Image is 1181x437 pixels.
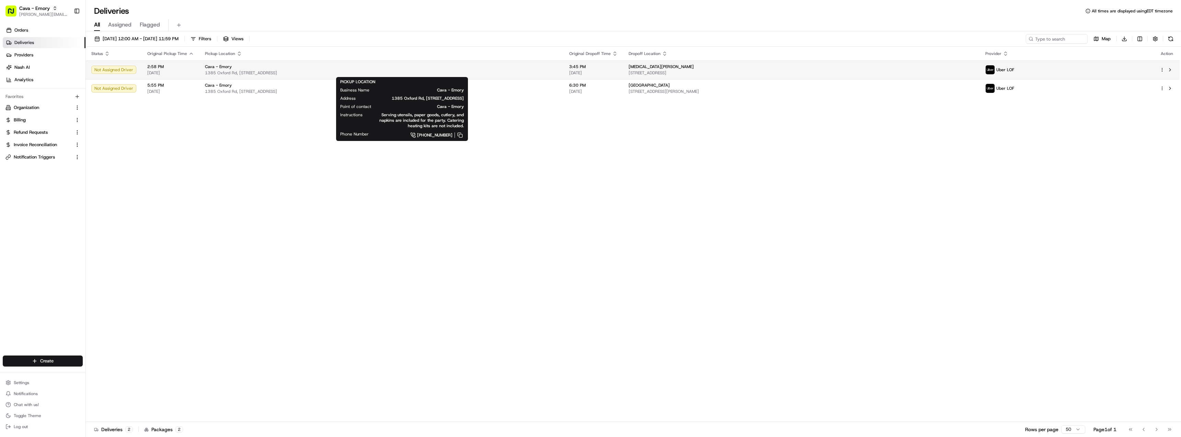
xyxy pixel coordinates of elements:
img: Wisdom Oko [7,119,18,132]
a: Invoice Reconciliation [5,142,72,148]
span: [STREET_ADDRESS] [629,70,974,76]
div: 2 [125,426,133,433]
span: Serving utensils, paper goods, cutlery, and napkins are included for the party. Catering heating ... [374,112,464,129]
span: Settings [14,380,29,385]
span: Toggle Theme [14,413,41,418]
span: [PHONE_NUMBER] [417,132,452,138]
button: Create [3,356,83,367]
span: Organization [14,105,39,111]
span: [PERSON_NAME][EMAIL_ADDRESS][PERSON_NAME][DOMAIN_NAME] [19,12,68,17]
span: Chat with us! [14,402,39,407]
img: uber-new-logo.jpeg [986,84,995,93]
span: Map [1102,36,1111,42]
a: Billing [5,117,72,123]
button: Refund Requests [3,127,83,138]
div: 2 [175,426,183,433]
button: Cava - Emory[PERSON_NAME][EMAIL_ADDRESS][PERSON_NAME][DOMAIN_NAME] [3,3,71,19]
span: [DATE] [147,70,194,76]
a: Orders [3,25,85,36]
a: Notification Triggers [5,154,72,160]
span: Provider [985,51,1001,56]
span: [DATE] [147,89,194,94]
span: Wisdom [PERSON_NAME] [21,125,73,131]
span: Original Dropoff Time [569,51,611,56]
span: Refund Requests [14,129,48,135]
a: Analytics [3,74,85,85]
span: Analytics [14,77,33,83]
button: Start new chat [117,68,125,76]
span: Knowledge Base [14,154,53,161]
button: [DATE] 12:00 AM - [DATE] 11:59 PM [91,34,182,44]
span: Nash AI [14,64,30,70]
span: Pickup Location [205,51,235,56]
span: Assigned [108,21,131,29]
a: Nash AI [3,62,85,73]
div: Deliveries [94,426,133,433]
a: Providers [3,50,85,61]
span: [STREET_ADDRESS][PERSON_NAME] [629,89,974,94]
span: Phone Number [340,131,369,137]
span: [DATE] [78,107,92,112]
a: Deliveries [3,37,85,48]
img: 8571987876998_91fb9ceb93ad5c398215_72.jpg [14,66,27,78]
span: 2:58 PM [147,64,194,69]
button: Cava - Emory [19,5,50,12]
p: Welcome 👋 [7,28,125,39]
a: 📗Knowledge Base [4,151,55,163]
a: Refund Requests [5,129,72,135]
span: Uber LOF [996,67,1014,73]
div: Action [1160,51,1174,56]
span: 3:45 PM [569,64,618,69]
span: Notifications [14,391,38,396]
span: Instructions [340,112,363,118]
span: Log out [14,424,28,429]
button: See all [106,88,125,96]
span: 1385 Oxford Rd, [STREET_ADDRESS] [367,96,464,101]
div: Packages [144,426,183,433]
div: Start new chat [31,66,113,73]
span: [DATE] [78,125,92,131]
span: 1385 Oxford Rd, [STREET_ADDRESS] [205,70,558,76]
span: Address [340,96,356,101]
span: [DATE] [569,89,618,94]
button: Notification Triggers [3,152,83,163]
button: Toggle Theme [3,411,83,420]
span: Cava - Emory [382,104,464,109]
span: Uber LOF [996,86,1014,91]
span: All [94,21,100,29]
span: • [74,107,77,112]
span: Dropoff Location [629,51,661,56]
span: Cava - Emory [205,83,232,88]
span: Original Pickup Time [147,51,187,56]
input: Type to search [1026,34,1088,44]
p: Rows per page [1025,426,1058,433]
span: [DATE] [569,70,618,76]
span: Providers [14,52,33,58]
span: Cava - Emory [205,64,232,69]
span: 6:30 PM [569,83,618,88]
button: Invoice Reconciliation [3,139,83,150]
span: Pylon [68,171,83,176]
span: Flagged [140,21,160,29]
input: Clear [18,44,113,52]
span: Notification Triggers [14,154,55,160]
span: • [74,125,77,131]
span: Invoice Reconciliation [14,142,57,148]
div: 💻 [58,154,64,160]
div: Page 1 of 1 [1093,426,1116,433]
span: Billing [14,117,26,123]
img: uber-new-logo.jpeg [986,65,995,74]
button: Log out [3,422,83,431]
img: 1736555255976-a54dd68f-1ca7-489b-9aae-adbdc363a1c4 [14,107,19,112]
span: Point of contact [340,104,371,109]
h1: Deliveries [94,6,129,17]
button: Views [220,34,246,44]
button: Notifications [3,389,83,398]
img: 1736555255976-a54dd68f-1ca7-489b-9aae-adbdc363a1c4 [7,66,19,78]
div: We're available if you need us! [31,73,94,78]
button: Filters [187,34,214,44]
button: Organization [3,102,83,113]
span: All times are displayed using EDT timezone [1092,8,1173,14]
a: Organization [5,105,72,111]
